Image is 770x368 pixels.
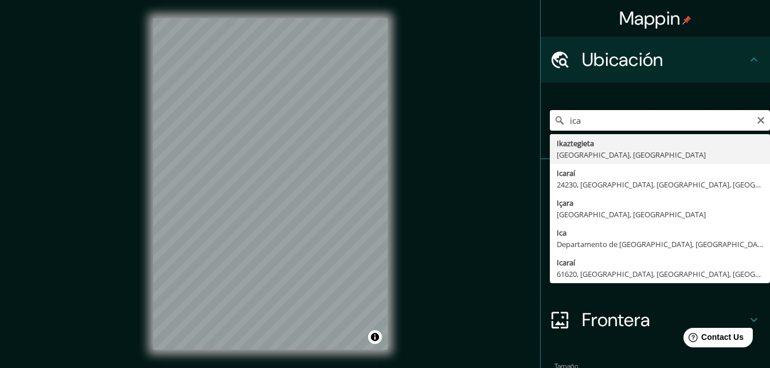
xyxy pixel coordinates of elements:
button: Claro [756,114,765,125]
iframe: Help widget launcher [668,323,757,355]
canvas: Mapa [153,18,388,350]
div: Estilo [541,205,770,251]
div: Icaraí [557,167,763,179]
input: Elige tu ciudad o área [550,110,770,131]
div: 24230, [GEOGRAPHIC_DATA], [GEOGRAPHIC_DATA], [GEOGRAPHIC_DATA] [557,179,763,190]
h4: Ubicación [582,48,747,71]
div: Icaraí [557,257,763,268]
div: Pines [541,159,770,205]
div: Içara [557,197,763,209]
div: 61620, [GEOGRAPHIC_DATA], [GEOGRAPHIC_DATA], [GEOGRAPHIC_DATA] [557,268,763,280]
h4: Diseño [582,263,747,285]
button: Alternar atribución [368,330,382,344]
div: Departamento de [GEOGRAPHIC_DATA], [GEOGRAPHIC_DATA] [557,238,763,250]
div: [GEOGRAPHIC_DATA], [GEOGRAPHIC_DATA] [557,209,763,220]
img: pin-icon.png [682,15,691,25]
div: Diseño [541,251,770,297]
font: Mappin [619,6,681,30]
div: Frontera [541,297,770,343]
div: [GEOGRAPHIC_DATA], [GEOGRAPHIC_DATA] [557,149,763,160]
div: Ubicación [541,37,770,83]
h4: Frontera [582,308,747,331]
div: Ica [557,227,763,238]
div: Ikaztegieta [557,138,763,149]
